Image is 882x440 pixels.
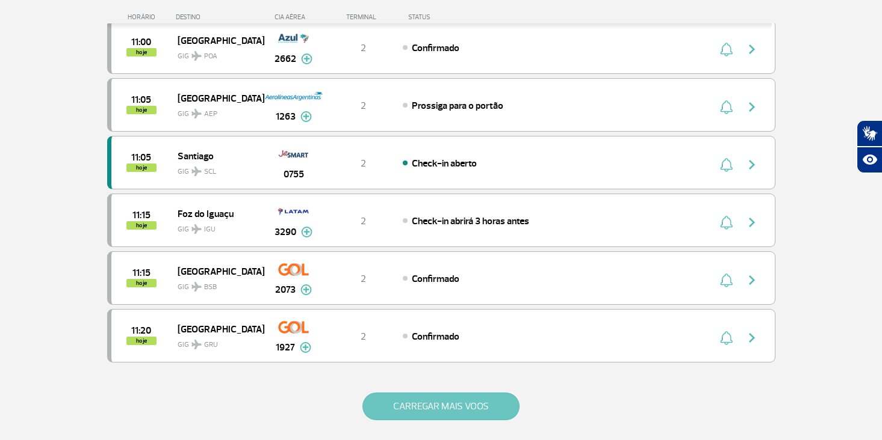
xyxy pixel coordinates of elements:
[412,157,477,170] span: Check-in aberto
[745,157,759,172] img: seta-direita-painel-voo.svg
[361,215,366,227] span: 2
[301,227,312,237] img: mais-info-painel-voo.svg
[178,321,255,337] span: [GEOGRAPHIC_DATA]
[191,340,202,349] img: destiny_airplane.svg
[126,221,157,230] span: hoje
[191,224,202,234] img: destiny_airplane.svg
[275,52,296,66] span: 2662
[301,53,312,64] img: mais-info-painel-voo.svg
[720,42,733,57] img: sino-painel-voo.svg
[361,273,366,285] span: 2
[111,13,176,21] div: HORÁRIO
[745,331,759,345] img: seta-direita-painel-voo.svg
[132,211,151,219] span: 2025-09-30 11:15:00
[178,32,255,48] span: [GEOGRAPHIC_DATA]
[204,282,217,293] span: BSB
[191,109,202,118] img: destiny_airplane.svg
[720,215,733,230] img: sino-painel-voo.svg
[204,109,217,120] span: AEP
[720,331,733,345] img: sino-painel-voo.svg
[412,42,459,54] span: Confirmado
[361,100,366,112] span: 2
[857,147,882,173] button: Abrir recursos assistivos.
[178,102,255,120] span: GIG
[300,342,311,353] img: mais-info-painel-voo.svg
[300,284,312,295] img: mais-info-painel-voo.svg
[132,269,151,277] span: 2025-09-30 11:15:00
[276,109,296,124] span: 1263
[178,218,255,235] span: GIG
[745,215,759,230] img: seta-direita-painel-voo.svg
[191,167,202,176] img: destiny_airplane.svg
[264,13,324,21] div: CIA AÉREA
[178,160,255,177] span: GIG
[361,331,366,343] span: 2
[412,331,459,343] span: Confirmado
[131,96,151,104] span: 2025-09-30 11:05:00
[204,340,218,350] span: GRU
[191,51,202,61] img: destiny_airplane.svg
[178,206,255,221] span: Foz do Iguaçu
[204,167,216,177] span: SCL
[745,273,759,287] img: seta-direita-painel-voo.svg
[131,326,151,335] span: 2025-09-30 11:20:00
[412,273,459,285] span: Confirmado
[361,42,366,54] span: 2
[275,225,296,239] span: 3290
[126,279,157,287] span: hoje
[284,167,304,182] span: 0755
[412,215,529,227] span: Check-in abrirá 3 horas antes
[300,111,312,122] img: mais-info-painel-voo.svg
[176,13,264,21] div: DESTINO
[178,44,255,62] span: GIG
[178,333,255,350] span: GIG
[126,337,157,345] span: hoje
[324,13,402,21] div: TERMINAL
[275,283,296,297] span: 2073
[131,153,151,162] span: 2025-09-30 11:05:00
[178,263,255,279] span: [GEOGRAPHIC_DATA]
[412,100,503,112] span: Prossiga para o portão
[720,157,733,172] img: sino-painel-voo.svg
[720,273,733,287] img: sino-painel-voo.svg
[402,13,500,21] div: STATUS
[745,100,759,114] img: seta-direita-painel-voo.svg
[857,120,882,147] button: Abrir tradutor de língua de sinais.
[745,42,759,57] img: seta-direita-painel-voo.svg
[361,157,366,170] span: 2
[126,48,157,57] span: hoje
[178,148,255,163] span: Santiago
[126,163,157,172] span: hoje
[178,90,255,106] span: [GEOGRAPHIC_DATA]
[204,51,217,62] span: POA
[178,275,255,293] span: GIG
[191,282,202,292] img: destiny_airplane.svg
[720,100,733,114] img: sino-painel-voo.svg
[126,106,157,114] span: hoje
[131,38,151,46] span: 2025-09-30 11:00:00
[276,340,295,355] span: 1927
[204,224,216,235] span: IGU
[362,393,520,420] button: CARREGAR MAIS VOOS
[857,120,882,173] div: Plugin de acessibilidade da Hand Talk.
